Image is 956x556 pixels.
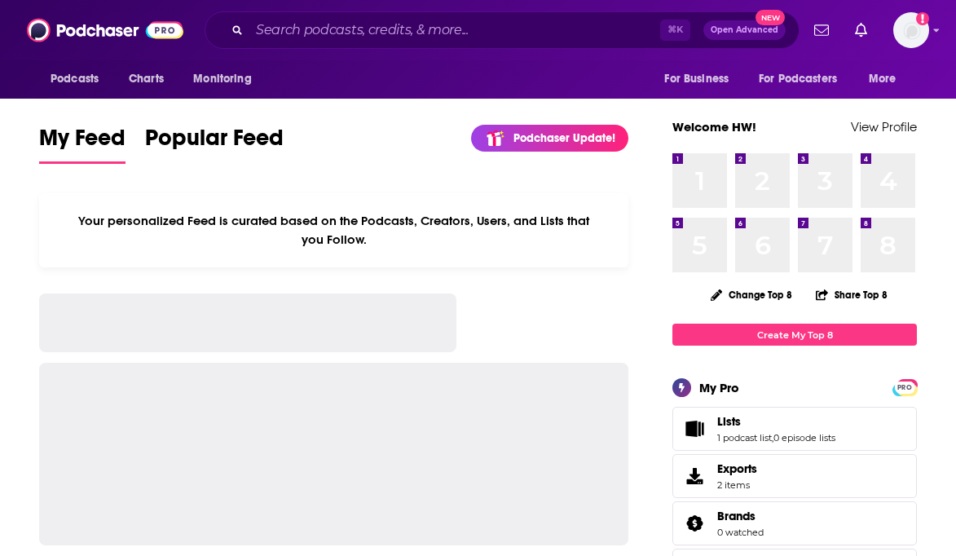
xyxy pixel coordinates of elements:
a: Lists [717,414,835,429]
span: Podcasts [51,68,99,90]
svg: Add a profile image [916,12,929,25]
span: Logged in as HWrepandcomms [893,12,929,48]
a: Lists [678,417,711,440]
span: New [756,10,785,25]
span: PRO [895,382,914,394]
span: Open Advanced [711,26,778,34]
a: Show notifications dropdown [848,16,874,44]
button: open menu [857,64,917,95]
button: open menu [182,64,272,95]
span: For Podcasters [759,68,837,90]
a: View Profile [851,119,917,135]
input: Search podcasts, credits, & more... [249,17,660,43]
a: Brands [717,509,764,523]
span: Monitoring [193,68,251,90]
a: 1 podcast list [717,432,772,443]
a: Popular Feed [145,124,284,164]
span: Brands [717,509,756,523]
span: Exports [678,465,711,488]
div: My Pro [699,380,739,395]
span: Lists [672,407,917,451]
span: More [869,68,897,90]
button: Change Top 8 [701,285,802,305]
a: Exports [672,454,917,498]
a: 0 watched [717,527,764,538]
span: , [772,432,773,443]
span: My Feed [39,124,126,161]
span: Exports [717,461,757,476]
span: ⌘ K [660,20,690,41]
span: 2 items [717,479,757,491]
a: Welcome HW! [672,119,756,135]
button: Share Top 8 [815,279,888,311]
img: Podchaser - Follow, Share and Rate Podcasts [27,15,183,46]
span: For Business [664,68,729,90]
a: 0 episode lists [773,432,835,443]
a: Charts [118,64,174,95]
a: Brands [678,512,711,535]
button: open menu [748,64,861,95]
span: Lists [717,414,741,429]
img: User Profile [893,12,929,48]
a: Create My Top 8 [672,324,917,346]
a: PRO [895,381,914,393]
a: Show notifications dropdown [808,16,835,44]
button: Show profile menu [893,12,929,48]
button: Open AdvancedNew [703,20,786,40]
span: Charts [129,68,164,90]
button: open menu [39,64,120,95]
div: Search podcasts, credits, & more... [205,11,800,49]
span: Brands [672,501,917,545]
p: Podchaser Update! [513,131,615,145]
div: Your personalized Feed is curated based on the Podcasts, Creators, Users, and Lists that you Follow. [39,193,628,267]
span: Popular Feed [145,124,284,161]
button: open menu [653,64,749,95]
a: My Feed [39,124,126,164]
